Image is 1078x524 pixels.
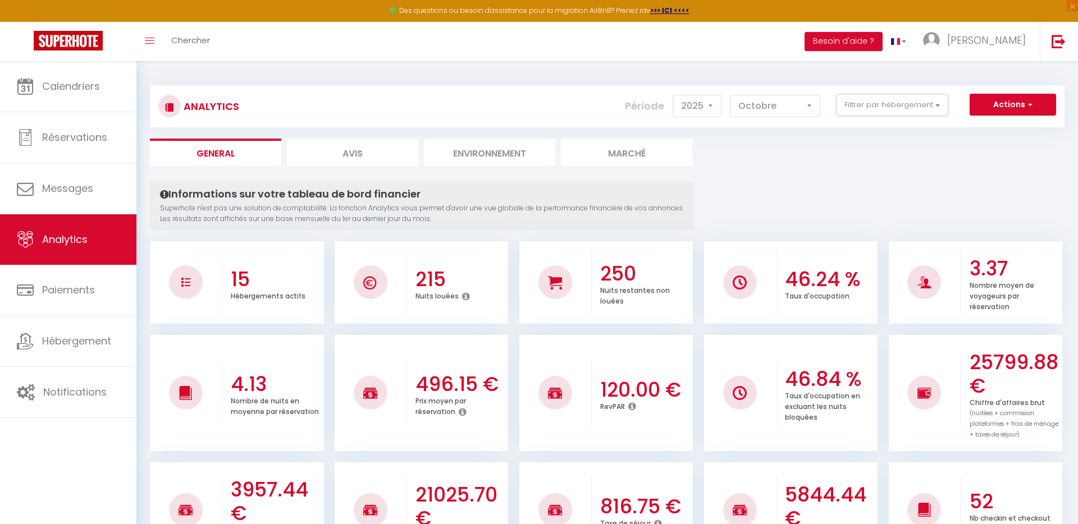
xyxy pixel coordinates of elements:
button: Filtrer par hébergement [836,94,948,116]
button: Besoin d'aide ? [805,32,883,51]
h3: 496.15 € [415,373,505,396]
p: Nb checkin et checkout [970,511,1050,523]
li: General [150,139,281,166]
span: Calendriers [42,79,100,93]
span: Messages [42,181,93,195]
label: Période [625,94,664,118]
h3: 816.75 € [600,495,690,518]
li: Avis [287,139,418,166]
h3: Analytics [181,94,239,119]
li: Environnement [424,139,555,166]
img: NO IMAGE [181,278,190,287]
img: NO IMAGE [917,386,931,399]
h3: 120.00 € [600,378,690,402]
p: Prix moyen par réservation [415,394,466,416]
span: [PERSON_NAME] [947,33,1026,47]
p: Taux d'occupation en excluant les nuits bloquées [785,389,860,422]
p: Nuits restantes non louées [600,283,670,306]
h3: 15 [231,268,321,291]
span: Hébergement [42,334,111,348]
h3: 250 [600,262,690,286]
p: Nombre de nuits en moyenne par réservation [231,394,319,416]
img: logout [1052,34,1066,48]
span: Analytics [42,232,88,246]
a: >>> ICI <<<< [650,6,689,15]
p: Superhote n'est pas une solution de comptabilité. La fonction Analytics vous permet d'avoir une v... [160,203,684,224]
span: Paiements [42,283,95,297]
p: Chiffre d'affaires brut [970,396,1058,439]
img: ... [923,32,940,49]
h3: 46.84 % [785,367,875,391]
h3: 25799.88 € [970,351,1059,398]
span: Chercher [171,34,210,46]
img: NO IMAGE [733,386,747,400]
img: Super Booking [34,31,103,50]
p: Nombre moyen de voyageurs par réservation [970,278,1034,311]
a: Chercher [163,22,218,61]
p: Hébergements actifs [231,289,305,301]
h4: Informations sur votre tableau de bord financier [160,188,684,200]
p: Nuits louées [415,289,459,301]
h3: 46.24 % [785,268,875,291]
button: Actions [970,94,1056,116]
span: Réservations [42,130,107,144]
li: Marché [561,139,692,166]
h3: 4.13 [231,373,321,396]
p: RevPAR [600,399,625,411]
h3: 215 [415,268,505,291]
a: ... [PERSON_NAME] [915,22,1040,61]
span: (nuitées + commission plateformes + frais de ménage + taxes de séjour) [970,409,1058,439]
p: Taux d'occupation [785,289,849,301]
span: Notifications [43,385,107,399]
h3: 52 [970,490,1059,513]
h3: 3.37 [970,257,1059,281]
